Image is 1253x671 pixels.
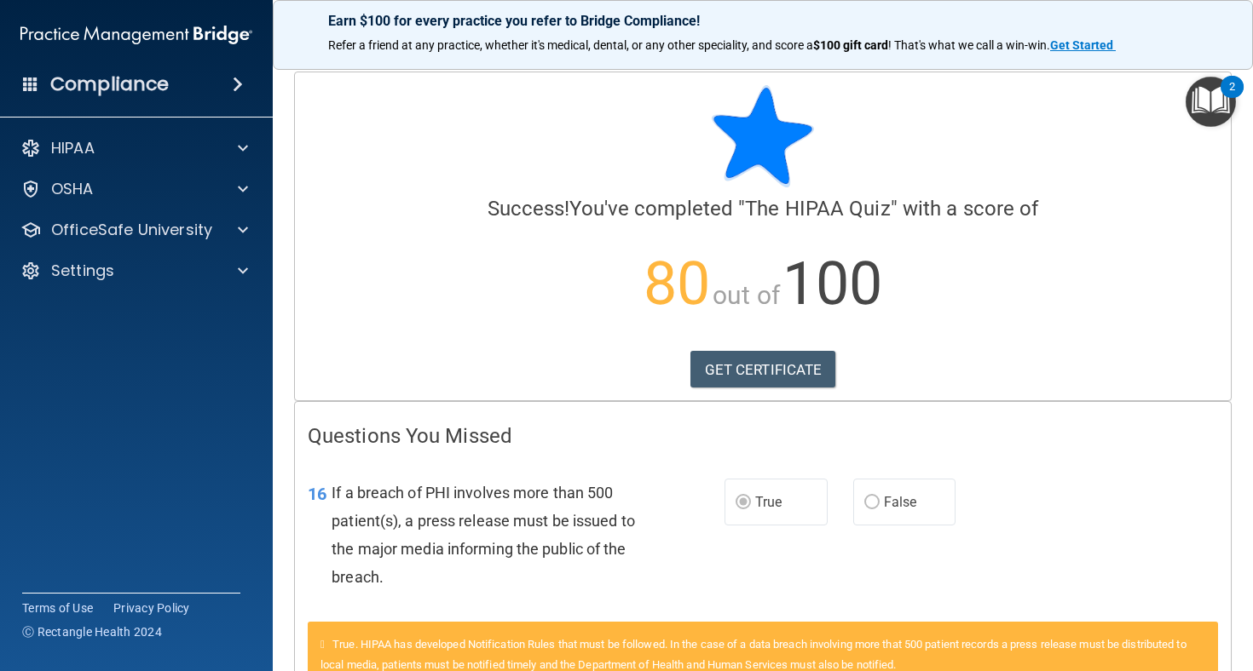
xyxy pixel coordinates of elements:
h4: You've completed " " with a score of [308,198,1218,220]
span: If a breach of PHI involves more than 500 patient(s), a press release must be issued to the major... [332,484,635,587]
span: Ⓒ Rectangle Health 2024 [22,623,162,640]
a: GET CERTIFICATE [690,351,836,388]
span: True [755,494,782,510]
img: blue-star-rounded.9d042014.png [712,85,814,187]
span: Success! [488,197,570,221]
p: Settings [51,261,114,281]
p: Earn $100 for every practice you refer to Bridge Compliance! [328,13,1198,29]
span: False [884,494,917,510]
a: Terms of Use [22,599,93,617]
button: Open Resource Center, 2 new notifications [1186,77,1236,127]
p: OfficeSafe University [51,220,212,240]
strong: Get Started [1050,38,1113,52]
a: OfficeSafe University [20,220,248,240]
h4: Compliance [50,72,169,96]
span: The HIPAA Quiz [745,197,890,221]
a: Settings [20,261,248,281]
span: ! That's what we call a win-win. [888,38,1050,52]
strong: $100 gift card [813,38,888,52]
p: HIPAA [51,138,95,158]
span: Refer a friend at any practice, whether it's medical, dental, or any other speciality, and score a [328,38,813,52]
a: OSHA [20,179,248,199]
img: PMB logo [20,18,252,52]
div: 2 [1229,87,1235,109]
h4: Questions You Missed [308,425,1218,447]
a: Get Started [1050,38,1116,52]
input: True [736,496,751,509]
span: 16 [308,484,326,504]
span: True. HIPAA has developed Notification Rules that must be followed. In the case of a data breach ... [320,638,1187,671]
a: HIPAA [20,138,248,158]
span: 80 [644,249,710,318]
a: Privacy Policy [113,599,190,617]
span: out of [713,280,780,310]
p: OSHA [51,179,94,199]
span: 100 [782,249,882,318]
input: False [864,496,880,509]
